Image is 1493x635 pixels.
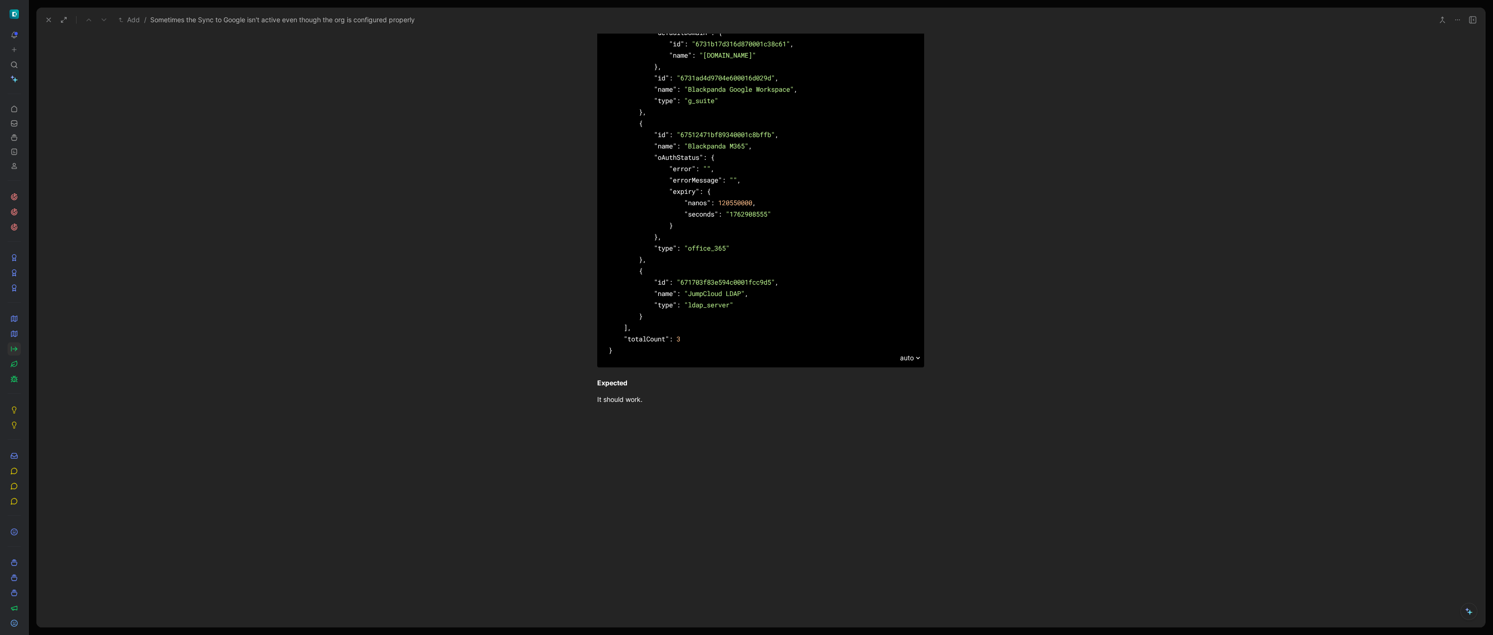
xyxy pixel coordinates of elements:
span: auto [900,352,914,364]
span: Sometimes the Sync to Google isn't active even though the org is configured properly [150,14,415,26]
span: , [643,255,646,264]
span: : [684,39,688,48]
span: } [639,255,643,264]
span: "1762908555" [726,209,771,218]
span: "67512471bf89340001c8bffb" [677,130,775,139]
span: ] [624,323,627,332]
span: "name" [654,85,677,94]
span: : [669,73,673,82]
span: "name" [669,51,692,60]
span: , [790,39,794,48]
span: "office_365" [684,244,729,252]
span: , [658,62,661,71]
span: , [775,278,779,287]
span: } [609,346,612,355]
span: "errorMessage" [669,175,722,184]
span: } [654,232,658,241]
span: "671703f83e594c0001fcc9d5" [677,278,775,287]
span: "totalCount" [624,334,669,343]
span: : [677,96,680,105]
span: "id" [654,278,669,287]
span: : [669,130,673,139]
span: , [643,107,646,116]
span: , [745,289,748,298]
span: "name" [654,141,677,150]
span: , [748,141,752,150]
span: } [669,221,673,230]
span: "6731ad4d9704e600016d029d" [677,73,775,82]
span: "g_suite" [684,96,718,105]
span: "id" [654,73,669,82]
span: } [654,62,658,71]
span: "6731b17d316d870001c38c61" [692,39,790,48]
span: "id" [654,130,669,139]
span: { [639,266,643,275]
span: : [677,244,680,252]
span: { [639,119,643,128]
span: "name" [654,289,677,298]
span: : [722,175,726,184]
span: , [711,164,714,173]
span: : [695,164,699,173]
span: "defaultDomain" [654,28,711,37]
span: "error" [669,164,695,173]
span: "type" [654,300,677,309]
span: { [711,153,714,162]
span: , [794,85,798,94]
span: "seconds" [684,209,718,218]
span: "ldap_server" [684,300,733,309]
img: ShiftControl [9,9,19,19]
span: } [639,312,643,321]
span: "id" [669,39,684,48]
span: , [775,130,779,139]
span: : [669,334,673,343]
span: : [677,300,680,309]
span: "expiry" [669,187,699,196]
span: : [718,209,722,218]
span: "" [703,164,711,173]
span: "oAuthStatus" [654,153,703,162]
span: : [669,278,673,287]
button: ShiftControl [8,8,21,21]
span: : [699,187,703,196]
span: , [752,198,756,207]
span: { [707,187,711,196]
div: auto [900,352,920,364]
span: / [144,14,146,26]
span: 120550000 [718,198,752,207]
span: 3 [677,334,680,343]
span: , [627,323,631,332]
div: It should work. [597,394,924,404]
span: , [737,175,741,184]
span: : [677,141,680,150]
button: Add [116,14,142,26]
span: : [692,51,695,60]
span: { [718,28,722,37]
span: "Blackpanda Google Workspace" [684,85,794,94]
span: : [677,289,680,298]
span: "Blackpanda M365" [684,141,748,150]
strong: Expected [597,379,627,387]
span: "nanos" [684,198,711,207]
span: : [711,198,714,207]
span: : [677,85,680,94]
span: "[DOMAIN_NAME]" [699,51,756,60]
span: "type" [654,96,677,105]
span: } [639,107,643,116]
span: : [703,153,707,162]
span: "type" [654,244,677,252]
span: , [775,73,779,82]
span: , [658,232,661,241]
span: : [711,28,714,37]
span: "" [729,175,737,184]
span: "JumpCloud LDAP" [684,289,745,298]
